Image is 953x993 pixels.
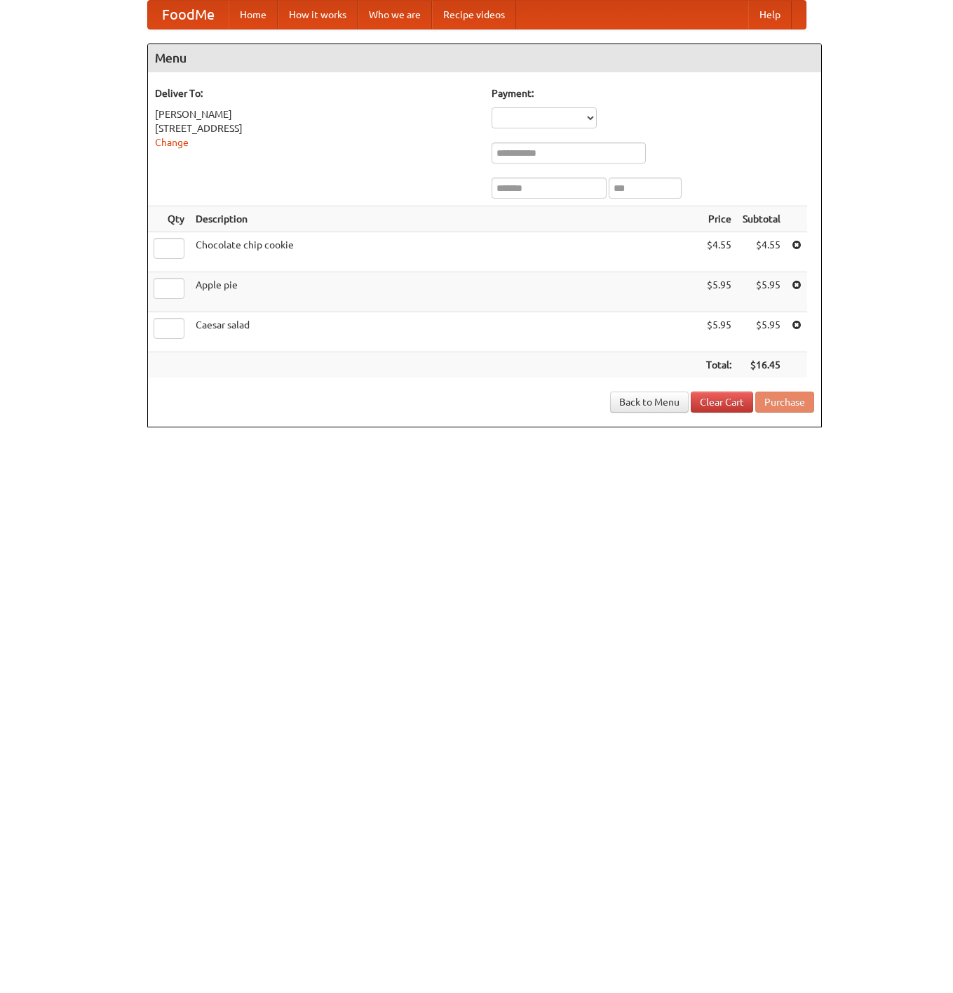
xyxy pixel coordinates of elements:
[190,272,701,312] td: Apple pie
[190,232,701,272] td: Chocolate chip cookie
[610,392,689,413] a: Back to Menu
[278,1,358,29] a: How it works
[432,1,516,29] a: Recipe videos
[155,137,189,148] a: Change
[148,1,229,29] a: FoodMe
[737,272,786,312] td: $5.95
[691,392,753,413] a: Clear Cart
[148,206,190,232] th: Qty
[190,312,701,352] td: Caesar salad
[701,312,737,352] td: $5.95
[737,232,786,272] td: $4.55
[701,232,737,272] td: $4.55
[701,352,737,378] th: Total:
[737,352,786,378] th: $16.45
[748,1,792,29] a: Help
[755,392,814,413] button: Purchase
[737,206,786,232] th: Subtotal
[148,44,821,72] h4: Menu
[190,206,701,232] th: Description
[358,1,432,29] a: Who we are
[155,86,478,100] h5: Deliver To:
[701,206,737,232] th: Price
[492,86,814,100] h5: Payment:
[229,1,278,29] a: Home
[155,107,478,121] div: [PERSON_NAME]
[155,121,478,135] div: [STREET_ADDRESS]
[737,312,786,352] td: $5.95
[701,272,737,312] td: $5.95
